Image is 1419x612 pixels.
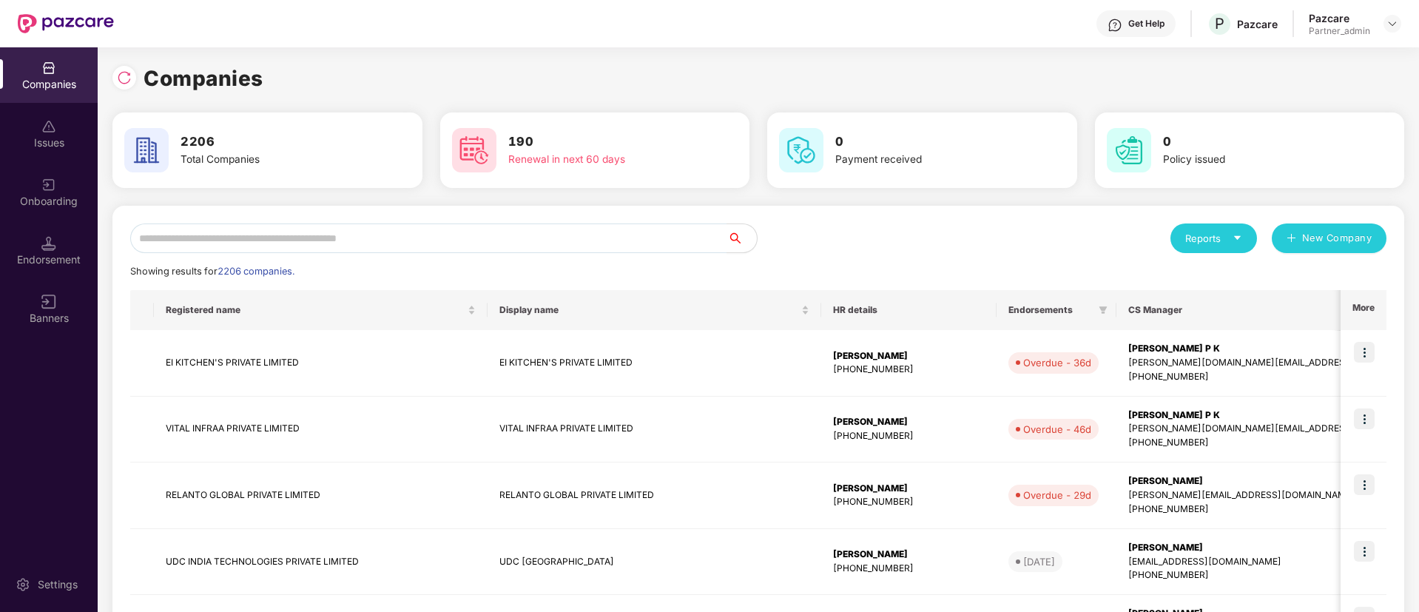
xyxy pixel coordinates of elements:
span: Display name [499,304,798,316]
td: RELANTO GLOBAL PRIVATE LIMITED [154,463,488,529]
td: EI KITCHEN'S PRIVATE LIMITED [154,330,488,397]
div: Overdue - 36d [1023,355,1091,370]
div: [PERSON_NAME] [833,415,985,429]
h3: 2206 [181,132,367,152]
div: Total Companies [181,152,367,168]
span: New Company [1302,231,1372,246]
span: P [1215,15,1224,33]
div: Overdue - 29d [1023,488,1091,502]
img: svg+xml;base64,PHN2ZyB4bWxucz0iaHR0cDovL3d3dy53My5vcmcvMjAwMC9zdmciIHdpZHRoPSI2MCIgaGVpZ2h0PSI2MC... [452,128,496,172]
h3: 0 [1163,132,1349,152]
div: Overdue - 46d [1023,422,1091,437]
span: search [727,232,757,244]
img: svg+xml;base64,PHN2ZyBpZD0iSGVscC0zMngzMiIgeG1sbnM9Imh0dHA6Ly93d3cudzMub3JnLzIwMDAvc3ZnIiB3aWR0aD... [1108,18,1122,33]
span: filter [1099,306,1108,315]
th: Display name [488,290,821,330]
span: filter [1096,301,1110,319]
div: Get Help [1128,18,1164,30]
span: CS Manager [1128,304,1416,316]
div: [PERSON_NAME] [833,548,985,562]
div: Policy issued [1163,152,1349,168]
td: VITAL INFRAA PRIVATE LIMITED [154,397,488,463]
div: [PERSON_NAME] [833,349,985,363]
button: plusNew Company [1272,223,1386,253]
div: Renewal in next 60 days [508,152,695,168]
img: svg+xml;base64,PHN2ZyB4bWxucz0iaHR0cDovL3d3dy53My5vcmcvMjAwMC9zdmciIHdpZHRoPSI2MCIgaGVpZ2h0PSI2MC... [1107,128,1151,172]
td: VITAL INFRAA PRIVATE LIMITED [488,397,821,463]
div: [PERSON_NAME] [833,482,985,496]
img: svg+xml;base64,PHN2ZyBpZD0iUmVsb2FkLTMyeDMyIiB4bWxucz0iaHR0cDovL3d3dy53My5vcmcvMjAwMC9zdmciIHdpZH... [117,70,132,85]
img: svg+xml;base64,PHN2ZyBpZD0iQ29tcGFuaWVzIiB4bWxucz0iaHR0cDovL3d3dy53My5vcmcvMjAwMC9zdmciIHdpZHRoPS... [41,61,56,75]
div: [PHONE_NUMBER] [833,495,985,509]
div: [PHONE_NUMBER] [833,562,985,576]
span: Showing results for [130,266,294,277]
td: UDC INDIA TECHNOLOGIES PRIVATE LIMITED [154,529,488,596]
th: HR details [821,290,997,330]
img: icon [1354,342,1375,363]
img: svg+xml;base64,PHN2ZyB4bWxucz0iaHR0cDovL3d3dy53My5vcmcvMjAwMC9zdmciIHdpZHRoPSI2MCIgaGVpZ2h0PSI2MC... [124,128,169,172]
div: Pazcare [1237,17,1278,31]
td: RELANTO GLOBAL PRIVATE LIMITED [488,463,821,529]
img: svg+xml;base64,PHN2ZyBpZD0iU2V0dGluZy0yMHgyMCIgeG1sbnM9Imh0dHA6Ly93d3cudzMub3JnLzIwMDAvc3ZnIiB3aW... [16,577,30,592]
td: UDC [GEOGRAPHIC_DATA] [488,529,821,596]
span: plus [1287,233,1296,245]
div: [PHONE_NUMBER] [833,429,985,443]
h3: 190 [508,132,695,152]
div: Reports [1185,231,1242,246]
div: [DATE] [1023,554,1055,569]
h3: 0 [835,132,1022,152]
img: svg+xml;base64,PHN2ZyB3aWR0aD0iMjAiIGhlaWdodD0iMjAiIHZpZXdCb3g9IjAgMCAyMCAyMCIgZmlsbD0ibm9uZSIgeG... [41,178,56,192]
img: New Pazcare Logo [18,14,114,33]
img: svg+xml;base64,PHN2ZyBpZD0iRHJvcGRvd24tMzJ4MzIiIHhtbG5zPSJodHRwOi8vd3d3LnczLm9yZy8yMDAwL3N2ZyIgd2... [1386,18,1398,30]
h1: Companies [144,62,263,95]
img: svg+xml;base64,PHN2ZyB3aWR0aD0iMTQuNSIgaGVpZ2h0PSIxNC41IiB2aWV3Qm94PSIwIDAgMTYgMTYiIGZpbGw9Im5vbm... [41,236,56,251]
span: 2206 companies. [218,266,294,277]
img: icon [1354,474,1375,495]
div: Payment received [835,152,1022,168]
span: Endorsements [1008,304,1093,316]
span: Registered name [166,304,465,316]
img: icon [1354,541,1375,562]
img: svg+xml;base64,PHN2ZyB3aWR0aD0iMTYiIGhlaWdodD0iMTYiIHZpZXdCb3g9IjAgMCAxNiAxNiIgZmlsbD0ibm9uZSIgeG... [41,295,56,309]
td: EI KITCHEN'S PRIVATE LIMITED [488,330,821,397]
img: icon [1354,408,1375,429]
th: Registered name [154,290,488,330]
img: svg+xml;base64,PHN2ZyBpZD0iSXNzdWVzX2Rpc2FibGVkIiB4bWxucz0iaHR0cDovL3d3dy53My5vcmcvMjAwMC9zdmciIH... [41,119,56,134]
div: Partner_admin [1309,25,1370,37]
img: svg+xml;base64,PHN2ZyB4bWxucz0iaHR0cDovL3d3dy53My5vcmcvMjAwMC9zdmciIHdpZHRoPSI2MCIgaGVpZ2h0PSI2MC... [779,128,823,172]
div: Pazcare [1309,11,1370,25]
th: More [1341,290,1386,330]
div: [PHONE_NUMBER] [833,363,985,377]
span: caret-down [1233,233,1242,243]
button: search [727,223,758,253]
div: Settings [33,577,82,592]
